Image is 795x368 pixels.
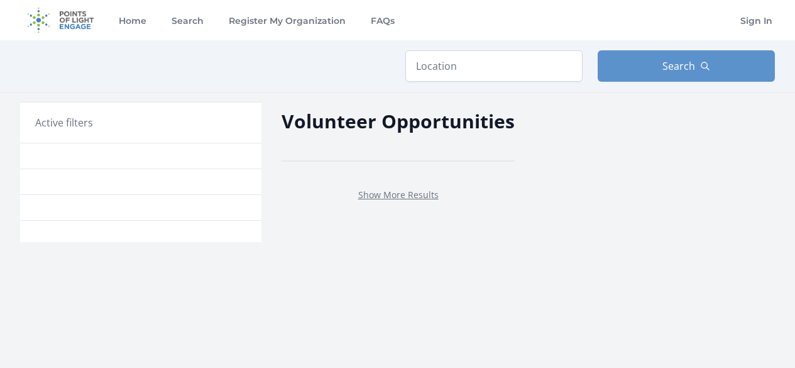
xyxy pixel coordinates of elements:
[282,107,515,135] h2: Volunteer Opportunities
[405,50,583,82] input: Location
[358,189,439,201] a: Show More Results
[35,115,93,130] h3: Active filters
[598,50,775,82] button: Search
[662,59,695,74] span: Search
